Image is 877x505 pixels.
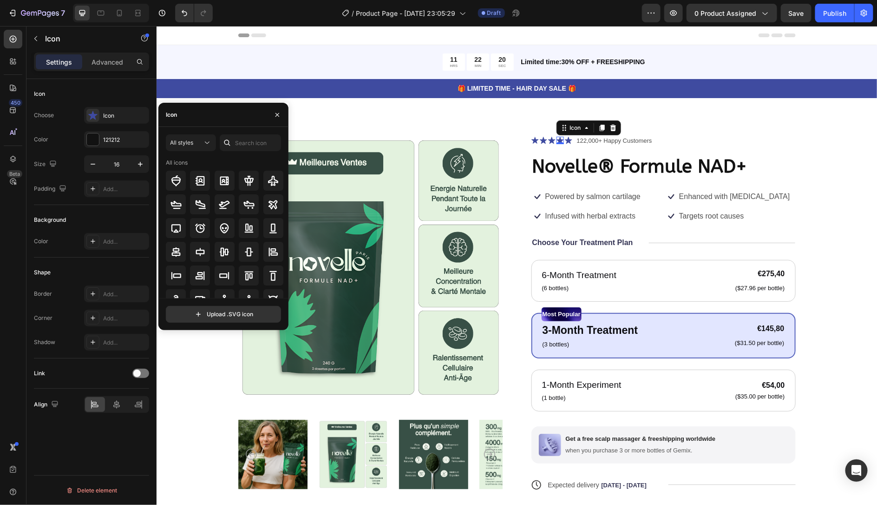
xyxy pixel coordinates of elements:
div: Beta [7,170,22,178]
div: Color [34,237,48,246]
div: Icon [166,111,177,119]
div: Shadow [34,338,55,346]
div: 11 [294,29,301,38]
input: Search icon [220,134,281,151]
span: Draft [487,9,501,17]
p: 3-Month Treatment [386,296,482,312]
p: 7 [61,7,65,19]
div: Padding [34,183,68,195]
div: 121212 [103,136,147,144]
div: €275,40 [578,242,629,254]
button: 7 [4,4,69,22]
div: €145,80 [577,297,628,309]
div: Open Intercom Messenger [845,459,868,482]
p: ($35.00 per bottle) [579,367,628,375]
p: Limited time:30% OFF + FREESHIPPING [365,31,638,41]
div: Align [34,399,60,411]
p: 1-Month Experiment [386,352,465,366]
button: Save [781,4,812,22]
span: Save [789,9,804,17]
span: All styles [170,139,193,146]
div: Publish [823,8,846,18]
p: Powered by salmon cartilage [389,166,484,176]
p: 6-Month Treatment [386,243,460,256]
button: Carousel Next Arrow [327,423,339,434]
div: Background [34,216,66,224]
p: (3 bottles) [386,314,482,323]
p: Settings [46,57,72,67]
div: Choose [34,111,54,120]
p: SEC [342,38,349,42]
div: Icon [34,90,45,98]
p: Enhanced with [MEDICAL_DATA] [523,166,634,176]
h1: Novelle® Formule NAD+ [375,127,639,153]
div: Corner [34,314,52,322]
div: Size [34,158,59,171]
div: Color [34,135,48,144]
p: Targets root causes [523,186,588,195]
button: Carousel Back Arrow [89,423,100,434]
p: MIN [318,38,325,42]
span: [DATE] - [DATE] [445,456,490,463]
span: Expected delivery [392,455,443,463]
div: Add... [103,238,147,246]
span: 0 product assigned [694,8,756,18]
div: Delete element [66,485,117,496]
p: Get a free scalp massager & freeshipping worldwide [409,409,559,417]
p: HRS [294,38,301,42]
div: Upload .SVG icon [194,310,253,319]
div: Border [34,290,52,298]
div: Add... [103,314,147,323]
div: Add... [103,185,147,193]
div: Shape [34,268,51,277]
p: Infused with herbal extracts [389,186,479,195]
p: Choose Your Treatment Plan [376,212,477,222]
p: 🎁 LIMITED TIME - HAIR DAY SALE 🎁 [1,58,720,67]
p: (1 bottle) [386,367,465,377]
div: 450 [9,99,22,106]
img: gempages_432750572815254551-0d41f634-7d11-4d13-8663-83420929b25e.png [382,408,405,430]
button: Upload .SVG icon [166,306,281,323]
div: Undo/Redo [175,4,213,22]
button: 0 product assigned [687,4,777,22]
div: Add... [103,290,147,299]
span: / [352,8,354,18]
p: Advanced [92,57,123,67]
p: 122,000+ Happy Customers [420,110,496,120]
iframe: Design area [157,26,877,505]
div: All icons [166,159,188,167]
button: Delete element [34,483,149,498]
p: ($31.50 per bottle) [578,313,628,321]
div: Link [34,369,45,378]
p: ($27.96 per bottle) [579,259,628,266]
div: Add... [103,339,147,347]
p: when you purchase 3 or more bottles of Gemix. [409,421,559,429]
div: Icon [103,112,147,120]
div: €54,00 [578,353,629,366]
button: All styles [166,134,216,151]
p: (6 bottles) [386,258,460,267]
div: 22 [318,29,325,38]
div: 20 [342,29,349,38]
button: Publish [815,4,854,22]
span: Product Page - [DATE] 23:05:29 [356,8,456,18]
p: Most Popular [386,282,424,294]
p: Icon [45,33,124,44]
